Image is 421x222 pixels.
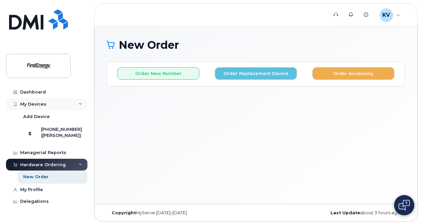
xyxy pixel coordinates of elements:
button: Order Replacement Device [215,67,297,80]
button: Order New Number [117,67,199,80]
img: Open chat [398,200,410,211]
button: Order Accessory [312,67,394,80]
strong: Copyright [112,210,136,215]
h1: New Order [107,39,405,51]
strong: Last Update [331,210,360,215]
div: about 3 hours ago [306,210,405,216]
div: MyServe [DATE]–[DATE] [107,210,206,216]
